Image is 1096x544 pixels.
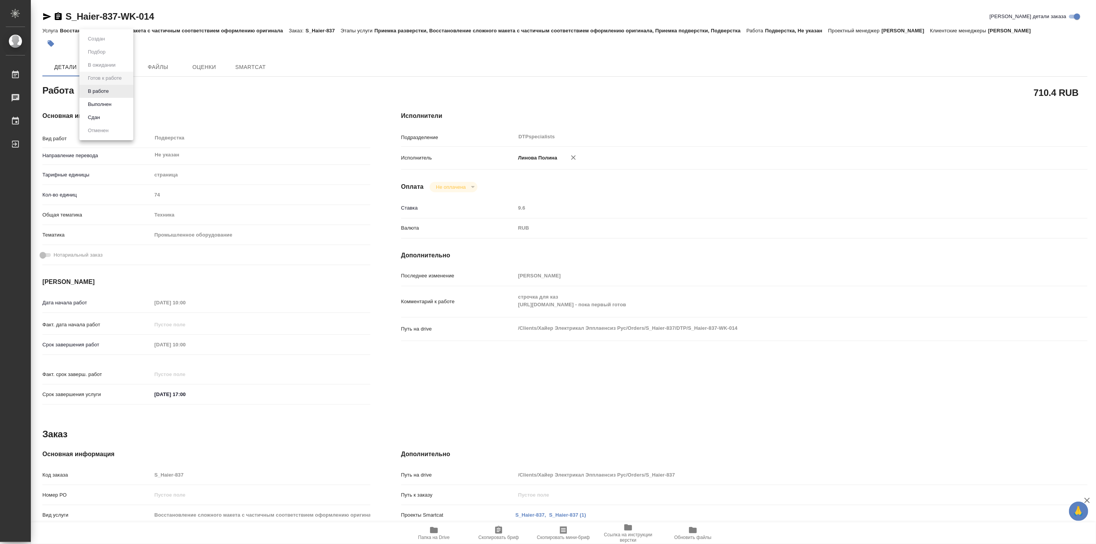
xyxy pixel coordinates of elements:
button: В работе [86,87,111,96]
button: В ожидании [86,61,118,69]
button: Сдан [86,113,102,122]
button: Создан [86,35,107,43]
button: Готов к работе [86,74,124,82]
button: Подбор [86,48,108,56]
button: Отменен [86,126,111,135]
button: Выполнен [86,100,114,109]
